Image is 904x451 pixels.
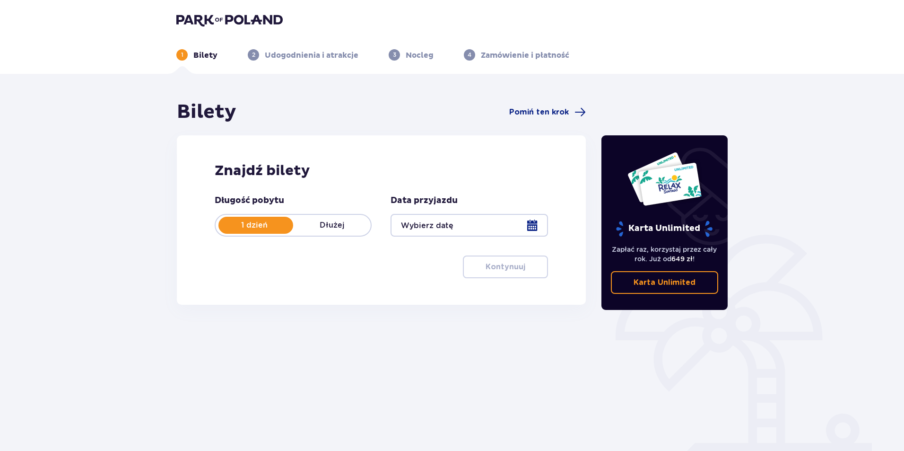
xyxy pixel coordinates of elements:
span: Pomiń ten krok [509,107,569,117]
p: Data przyjazdu [391,195,458,206]
p: Karta Unlimited [615,221,713,237]
p: 2 [252,51,255,59]
a: Karta Unlimited [611,271,719,294]
span: 649 zł [671,255,693,263]
h1: Bilety [177,100,236,124]
p: Zapłać raz, korzystaj przez cały rok. Już od ! [611,245,719,264]
p: Karta Unlimited [634,277,695,288]
p: Dłużej [293,220,371,230]
p: Nocleg [406,50,434,61]
p: Zamówienie i płatność [481,50,569,61]
p: 3 [393,51,396,59]
h2: Znajdź bilety [215,162,548,180]
a: Pomiń ten krok [509,106,586,118]
button: Kontynuuj [463,256,548,278]
p: Długość pobytu [215,195,284,206]
p: 1 [181,51,183,59]
p: Kontynuuj [486,262,525,272]
p: 1 dzień [216,220,293,230]
p: 4 [468,51,471,59]
p: Udogodnienia i atrakcje [265,50,358,61]
p: Bilety [193,50,217,61]
img: Park of Poland logo [176,13,283,27]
